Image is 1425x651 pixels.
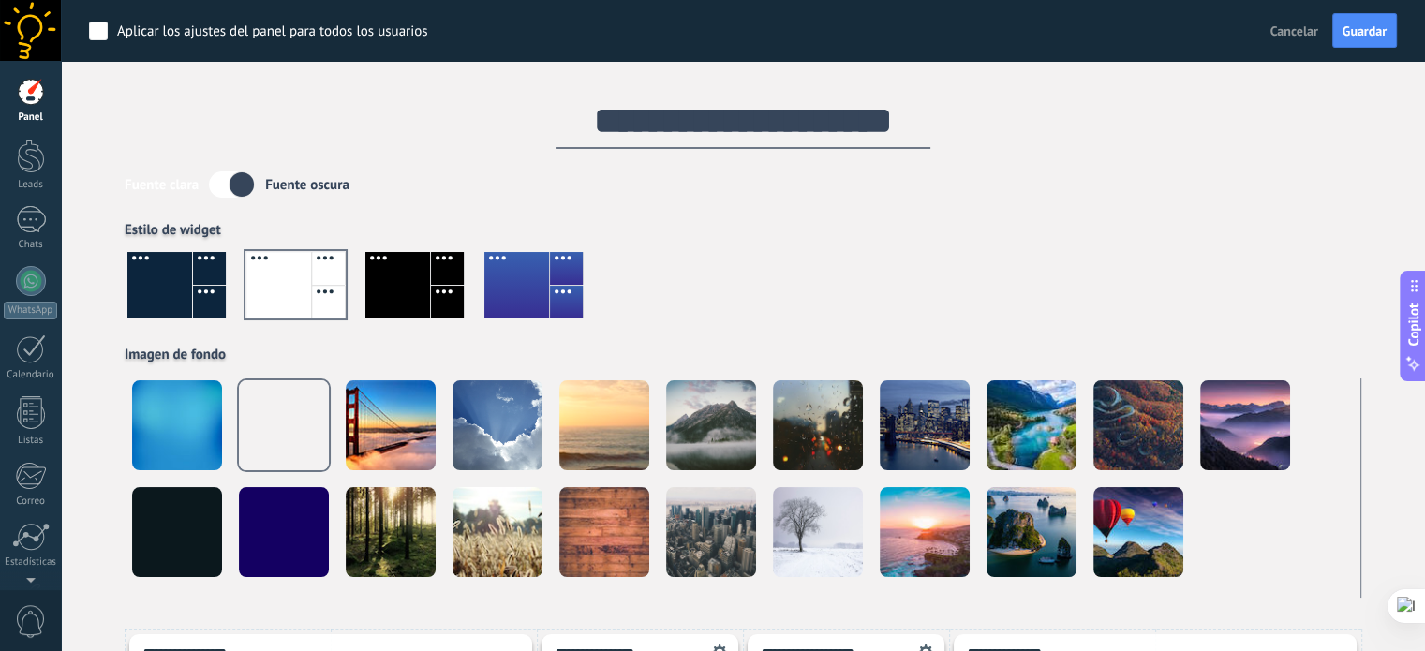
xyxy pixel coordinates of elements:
button: Cancelar [1263,17,1326,45]
div: Calendario [4,369,58,381]
div: Leads [4,179,58,191]
div: Aplicar los ajustes del panel para todos los usuarios [117,22,428,41]
div: Listas [4,435,58,447]
div: Fuente oscura [265,176,349,194]
span: Cancelar [1270,22,1318,39]
div: Estadísticas [4,556,58,569]
span: Copilot [1404,303,1423,346]
div: Estilo de widget [125,221,1361,239]
span: Guardar [1343,24,1387,37]
div: Fuente clara [125,176,199,194]
div: Imagen de fondo [125,346,1361,363]
div: Chats [4,239,58,251]
button: Guardar [1332,13,1397,49]
div: Panel [4,111,58,124]
div: WhatsApp [4,302,57,319]
div: Correo [4,496,58,508]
